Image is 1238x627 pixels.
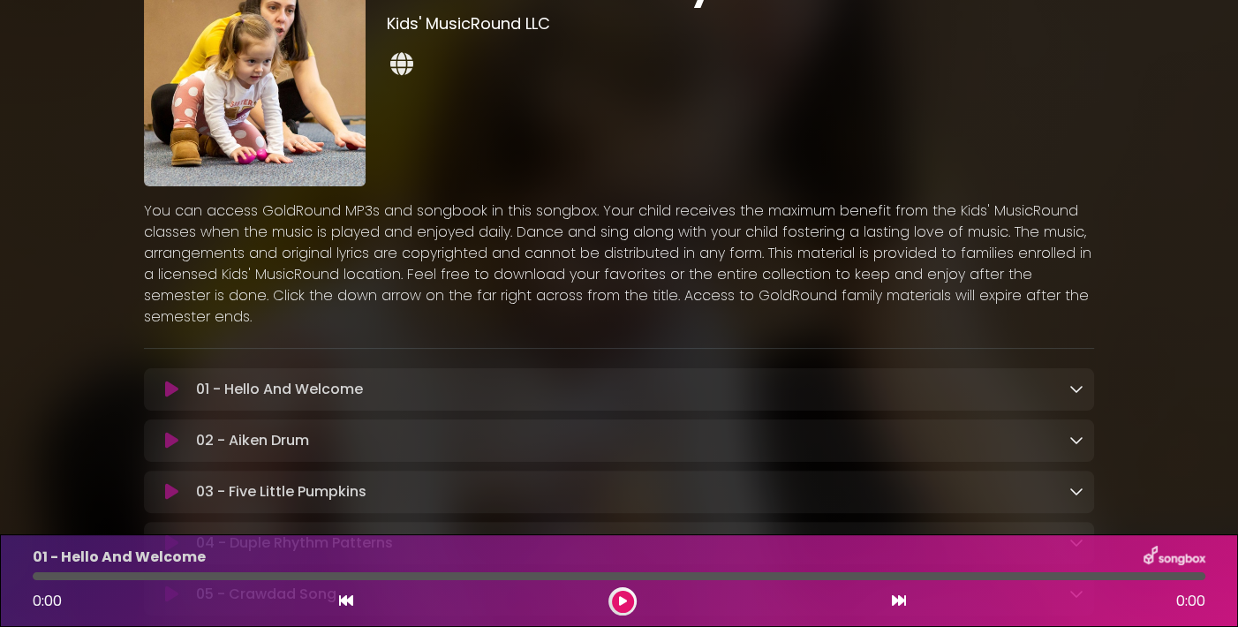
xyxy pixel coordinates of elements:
img: songbox-logo-white.png [1144,546,1205,569]
span: 0:00 [33,591,62,611]
p: 01 - Hello And Welcome [196,379,363,400]
p: 02 - Aiken Drum [196,430,309,451]
span: 0:00 [1176,591,1205,612]
p: You can access GoldRound MP3s and songbook in this songbox. Your child receives the maximum benef... [144,200,1094,328]
p: 01 - Hello And Welcome [33,547,206,568]
p: 04 - Duple Rhythm Patterns [196,533,393,554]
p: 03 - Five Little Pumpkins [196,481,366,502]
h3: Kids' MusicRound LLC [387,14,1094,34]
